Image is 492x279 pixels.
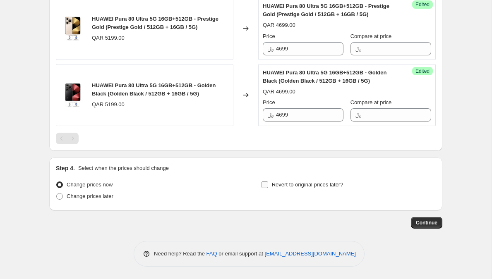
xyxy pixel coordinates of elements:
a: FAQ [206,250,217,257]
span: Edited [415,68,430,74]
span: Change prices later [67,193,113,199]
span: ﷼ [355,45,361,52]
span: Compare at price [350,99,392,105]
span: Compare at price [350,33,392,39]
p: Select when the prices should change [78,164,169,172]
nav: Pagination [56,133,79,144]
span: Revert to original prices later? [272,181,343,188]
span: HUAWEI Pura 80 Ultra 5G 16GB+512GB - Prestige Gold (Prestige Gold / 512GB + 16GB / 5G) [92,16,218,30]
span: HUAWEI Pura 80 Ultra 5G 16GB+512GB - Prestige Gold (Prestige Gold / 512GB + 16GB / 5G) [263,3,389,17]
span: HUAWEI Pura 80 Ultra 5G 16GB+512GB - Golden Black (Golden Black / 512GB + 16GB / 5G) [92,82,216,97]
span: HUAWEI Pura 80 Ultra 5G 16GB+512GB - Golden Black (Golden Black / 512GB + 16GB / 5G) [263,69,386,84]
img: HUAWEI-Pura-80-Ultra-16GB_512GB-Golden-Black-offer_44c4626b-7bd0-416b-bb74-cbbe985fbcaa_80x.jpg [60,83,85,107]
span: Change prices now [67,181,113,188]
div: QAR 4699.00 [263,21,295,29]
img: HUAWEI-Pura-80-Ultra-16GB_512GB-Prestige-Gold-offer_96473c68-9fff-4c27-964c-06359de44505_80x.jpg [60,16,85,41]
div: QAR 4699.00 [263,88,295,96]
span: Edited [415,1,430,8]
span: Continue [416,219,437,226]
span: Price [263,33,275,39]
a: [EMAIL_ADDRESS][DOMAIN_NAME] [265,250,356,257]
button: Continue [411,217,442,229]
span: ﷼ [355,112,361,118]
span: ﷼ [268,112,274,118]
span: or email support at [217,250,265,257]
span: Price [263,99,275,105]
div: QAR 5199.00 [92,34,125,42]
div: QAR 5199.00 [92,100,125,109]
span: ﷼ [268,45,274,52]
h2: Step 4. [56,164,75,172]
span: Need help? Read the [154,250,206,257]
